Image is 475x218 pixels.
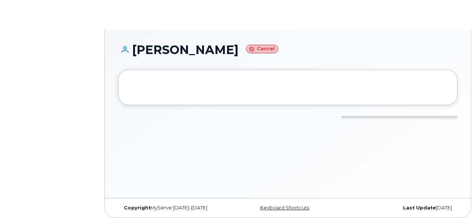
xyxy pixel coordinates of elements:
a: Keyboard Shortcuts [260,205,309,211]
h1: [PERSON_NAME] [118,43,457,56]
small: Cancel [246,45,278,53]
strong: Copyright [124,205,151,211]
div: [DATE] [345,205,457,211]
div: MyServe [DATE]–[DATE] [118,205,231,211]
strong: Last Update [403,205,436,211]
